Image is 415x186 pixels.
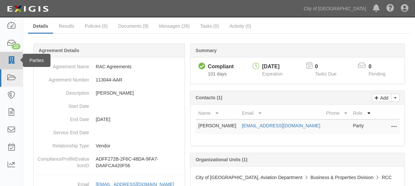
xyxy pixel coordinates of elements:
b: Summary [195,48,217,53]
div: 13 [12,44,20,49]
th: Email [239,107,324,119]
dt: Relationship Type [36,139,89,149]
dd: 113044-AAR [36,73,182,86]
dd: Vendor [36,139,182,152]
b: Contacts (1) [195,95,222,100]
a: Tasks (0) [195,19,224,33]
a: Results [54,19,79,33]
div: Compliant [208,63,233,71]
a: Activity (0) [225,19,256,33]
dt: Start Date [36,100,89,109]
i: Help Center - Complianz [386,5,394,13]
a: Documents (9) [113,19,154,33]
td: [PERSON_NAME] [195,119,239,134]
span: City of [GEOGRAPHIC_DATA], Aviation Department [195,175,302,180]
i: Compliant [198,63,205,70]
dt: ComplianceProfileEvaluationID [36,152,89,169]
dt: Agreement Name [36,60,89,70]
dd: RAC Agreements [36,60,182,73]
th: Role [350,107,373,119]
a: Add [372,94,391,102]
a: Details [28,19,53,34]
dd: [DATE] [36,113,182,126]
a: City of [GEOGRAPHIC_DATA] [300,2,369,15]
b: Organizational Units (1) [195,157,247,162]
a: Messages (26) [154,19,195,33]
dt: End Date [36,113,89,123]
p: Add [378,94,388,102]
div: [DATE] [262,63,283,71]
a: Policies (6) [80,19,113,33]
dt: Agreement Number [36,73,89,83]
dt: Service End Date [36,126,89,136]
td: Party [350,119,373,134]
th: Name [195,107,239,119]
a: [EMAIL_ADDRESS][DOMAIN_NAME] [242,123,320,128]
span: Since 06/16/2025 [208,71,226,77]
span: Pending [368,71,385,77]
span: Expiration [262,71,283,77]
p: 0 [368,63,394,71]
th: Phone [324,107,350,119]
b: Agreement Details [39,48,79,53]
p: ADFF272B-2F6C-48DA-9FA7-DAAFCA420F56 [96,156,182,169]
p: [PERSON_NAME] [96,90,182,96]
p: 0 [315,63,345,71]
span: Business & Properties Division [310,175,373,180]
div: Parties [23,54,51,67]
img: logo-5460c22ac91f19d4615b14bd174203de0afe785f0fc80cf4dbbc73dc1793850b.png [5,3,51,15]
dt: Description [36,86,89,96]
span: Tasks Due [315,71,336,77]
span: RCC [382,175,392,180]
